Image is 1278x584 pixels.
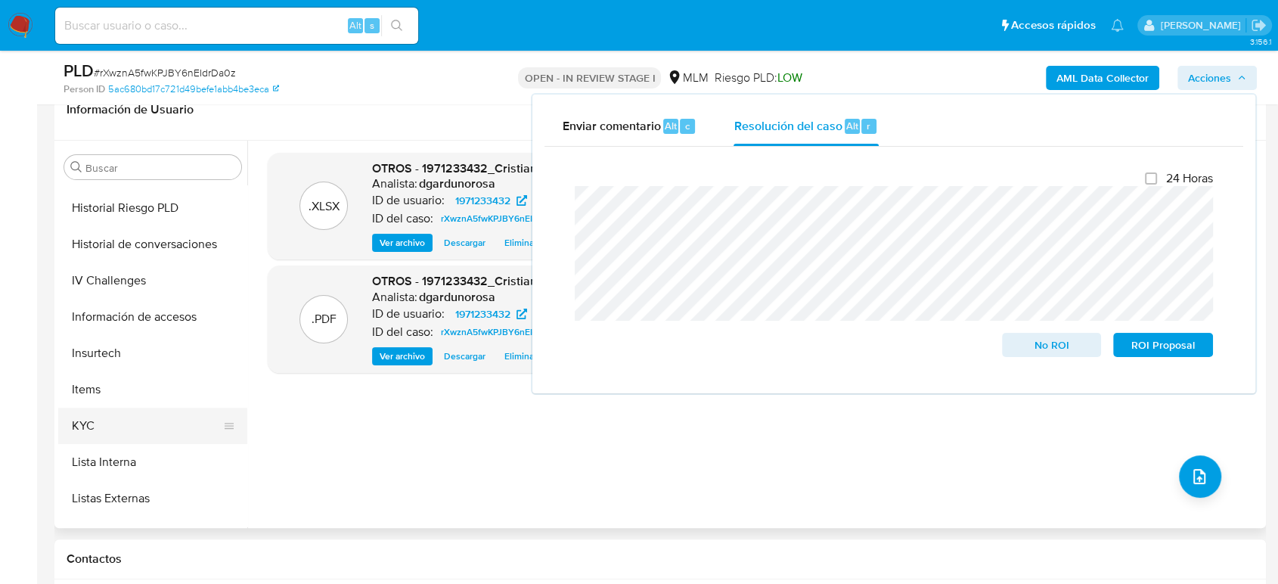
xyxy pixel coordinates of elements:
[1056,66,1149,90] b: AML Data Collector
[867,119,870,133] span: r
[85,161,235,175] input: Buscar
[312,311,337,328] p: .PDF
[777,69,802,86] span: LOW
[436,234,493,252] button: Descargar
[58,190,247,226] button: Historial Riesgo PLD
[1111,19,1124,32] a: Notificaciones
[436,347,493,365] button: Descargar
[64,58,94,82] b: PLD
[441,323,562,341] span: rXwznA5fwKPJBY6nEIdrDa0z
[1145,172,1157,185] input: 24 Horas
[444,349,485,364] span: Descargar
[446,191,536,210] a: 1971233432
[381,15,412,36] button: search-icon
[1166,171,1213,186] span: 24 Horas
[58,226,247,262] button: Historial de conversaciones
[370,18,374,33] span: s
[380,235,425,250] span: Ver archivo
[435,210,568,228] a: rXwznA5fwKPJBY6nEIdrDa0z
[1113,333,1213,357] button: ROI Proposal
[455,305,510,323] span: 1971233432
[58,262,247,299] button: IV Challenges
[665,119,677,133] span: Alt
[70,161,82,173] button: Buscar
[58,371,247,408] button: Items
[372,325,433,340] p: ID del caso:
[372,290,417,305] p: Analista:
[1179,455,1221,498] button: upload-file
[1249,36,1270,48] span: 3.156.1
[1013,334,1091,356] span: No ROI
[435,323,568,341] a: rXwznA5fwKPJBY6nEIdrDa0z
[372,272,677,290] span: OTROS - 1971233432_Cristian Dominguez_Agosto2025
[444,235,485,250] span: Descargar
[685,119,690,133] span: c
[58,408,235,444] button: KYC
[67,551,1254,567] h1: Contactos
[372,347,433,365] button: Ver archivo
[58,299,247,335] button: Información de accesos
[563,116,661,134] span: Enviar comentario
[372,160,677,177] span: OTROS - 1971233432_Cristian Dominguez_Agosto2025
[419,176,495,191] h6: dgardunorosa
[58,480,247,517] button: Listas Externas
[67,102,194,117] h1: Información de Usuario
[1177,66,1257,90] button: Acciones
[1251,17,1267,33] a: Salir
[734,116,842,134] span: Resolución del caso
[497,347,544,365] button: Eliminar
[349,18,361,33] span: Alt
[372,306,445,322] p: ID de usuario:
[64,82,105,96] b: Person ID
[518,67,661,89] p: OPEN - IN REVIEW STAGE I
[1011,17,1096,33] span: Accesos rápidos
[372,234,433,252] button: Ver archivo
[58,444,247,480] button: Lista Interna
[58,335,247,371] button: Insurtech
[55,16,418,36] input: Buscar usuario o caso...
[1160,18,1245,33] p: diego.gardunorosas@mercadolibre.com.mx
[1002,333,1102,357] button: No ROI
[372,193,445,208] p: ID de usuario:
[419,290,495,305] h6: dgardunorosa
[1124,334,1202,356] span: ROI Proposal
[380,349,425,364] span: Ver archivo
[58,517,247,553] button: Marcas AML
[372,176,417,191] p: Analista:
[714,70,802,86] span: Riesgo PLD:
[504,349,537,364] span: Eliminar
[446,305,536,323] a: 1971233432
[846,119,858,133] span: Alt
[441,210,562,228] span: rXwznA5fwKPJBY6nEIdrDa0z
[497,234,544,252] button: Eliminar
[504,235,537,250] span: Eliminar
[667,70,708,86] div: MLM
[455,191,510,210] span: 1971233432
[372,211,433,226] p: ID del caso:
[309,198,340,215] p: .XLSX
[94,65,236,80] span: # rXwznA5fwKPJBY6nEIdrDa0z
[1046,66,1159,90] button: AML Data Collector
[108,82,279,96] a: 5ac680bd17c721d49befe1abb4be3eca
[1188,66,1231,90] span: Acciones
